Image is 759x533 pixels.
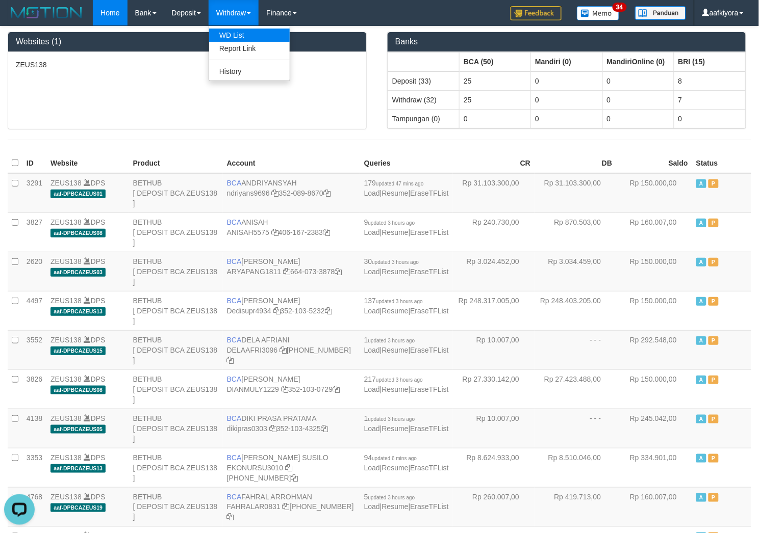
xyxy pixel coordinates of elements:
[364,179,449,197] span: | |
[46,252,129,291] td: DPS
[531,109,602,128] td: 0
[364,414,449,433] span: | |
[50,425,106,434] span: aaf-DPBCAZEUS05
[364,257,419,265] span: 30
[129,252,223,291] td: BETHUB [ DEPOSIT BCA ZEUS138 ]
[709,454,719,463] span: Paused
[696,454,706,463] span: Active
[372,456,417,461] span: updated 6 mins ago
[227,513,234,521] a: Copy 5665095158 to clipboard
[227,493,242,501] span: BCA
[410,503,448,511] a: EraseTFList
[388,90,460,109] td: Withdraw (32)
[227,385,279,393] a: DIANMULY1229
[382,503,409,511] a: Resume
[4,4,35,35] button: Open LiveChat chat widget
[535,252,616,291] td: Rp 3.034.459,00
[364,307,380,315] a: Load
[364,493,449,511] span: | |
[382,385,409,393] a: Resume
[410,385,448,393] a: EraseTFList
[209,65,290,78] a: History
[223,173,360,213] td: ANDRIYANSYAH 352-089-8670
[382,464,409,472] a: Resume
[50,268,106,277] span: aaf-DPBCAZEUS03
[616,448,692,487] td: Rp 334.901,00
[46,409,129,448] td: DPS
[8,5,85,20] img: MOTION_logo.png
[372,259,419,265] span: updated 3 hours ago
[269,424,276,433] a: Copy dikipras0303 to clipboard
[531,90,602,109] td: 0
[16,60,359,70] p: ZEUS138
[709,258,719,266] span: Paused
[616,173,692,213] td: Rp 150.000,00
[223,252,360,291] td: [PERSON_NAME] 664-073-3878
[227,414,242,422] span: BCA
[323,189,331,197] a: Copy 3520898670 to clipboard
[209,29,290,42] a: WD List
[453,487,535,526] td: Rp 260.007,00
[453,153,535,173] th: CR
[46,212,129,252] td: DPS
[46,448,129,487] td: DPS
[223,291,360,330] td: [PERSON_NAME] 352-103-5232
[227,503,281,511] a: FAHRALAR0831
[283,503,290,511] a: Copy FAHRALAR0831 to clipboard
[364,297,423,305] span: 137
[227,356,234,364] a: Copy 8692458639 to clipboard
[674,71,745,91] td: 8
[460,90,531,109] td: 25
[616,153,692,173] th: Saldo
[50,257,82,265] a: ZEUS138
[709,376,719,384] span: Paused
[535,173,616,213] td: Rp 31.103.300,00
[616,369,692,409] td: Rp 150.000,00
[227,346,278,354] a: DELAAFRI3096
[50,190,106,198] span: aaf-DPBCAZEUS01
[223,369,360,409] td: [PERSON_NAME] 352-103-0729
[410,268,448,276] a: EraseTFList
[616,487,692,526] td: Rp 160.007,00
[22,153,46,173] th: ID
[291,474,298,482] a: Copy 4062302392 to clipboard
[364,257,449,276] span: | |
[50,218,82,226] a: ZEUS138
[453,252,535,291] td: Rp 3.024.452,00
[709,297,719,306] span: Paused
[696,493,706,502] span: Active
[227,218,242,226] span: BCA
[709,219,719,227] span: Paused
[460,109,531,128] td: 0
[223,330,360,369] td: DELA AFRIANI [PHONE_NUMBER]
[22,291,46,330] td: 4497
[453,448,535,487] td: Rp 8.624.933,00
[410,189,448,197] a: EraseTFList
[410,464,448,472] a: EraseTFList
[209,42,290,55] a: Report Link
[129,487,223,526] td: BETHUB [ DEPOSIT BCA ZEUS138 ]
[271,228,279,236] a: Copy ANISAH5575 to clipboard
[16,37,359,46] h3: Websites (1)
[674,109,745,128] td: 0
[602,71,674,91] td: 0
[410,228,448,236] a: EraseTFList
[696,336,706,345] span: Active
[227,179,242,187] span: BCA
[129,369,223,409] td: BETHUB [ DEPOSIT BCA ZEUS138 ]
[616,330,692,369] td: Rp 292.548,00
[364,218,415,226] span: 9
[388,52,460,71] th: Group: activate to sort column ascending
[382,228,409,236] a: Resume
[453,291,535,330] td: Rp 248.317.005,00
[22,487,46,526] td: 4768
[364,268,380,276] a: Load
[364,336,449,354] span: | |
[227,257,242,265] span: BCA
[368,416,415,422] span: updated 3 hours ago
[460,52,531,71] th: Group: activate to sort column ascending
[696,219,706,227] span: Active
[395,37,738,46] h3: Banks
[453,212,535,252] td: Rp 240.730,00
[50,386,106,394] span: aaf-DPBCAZEUS08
